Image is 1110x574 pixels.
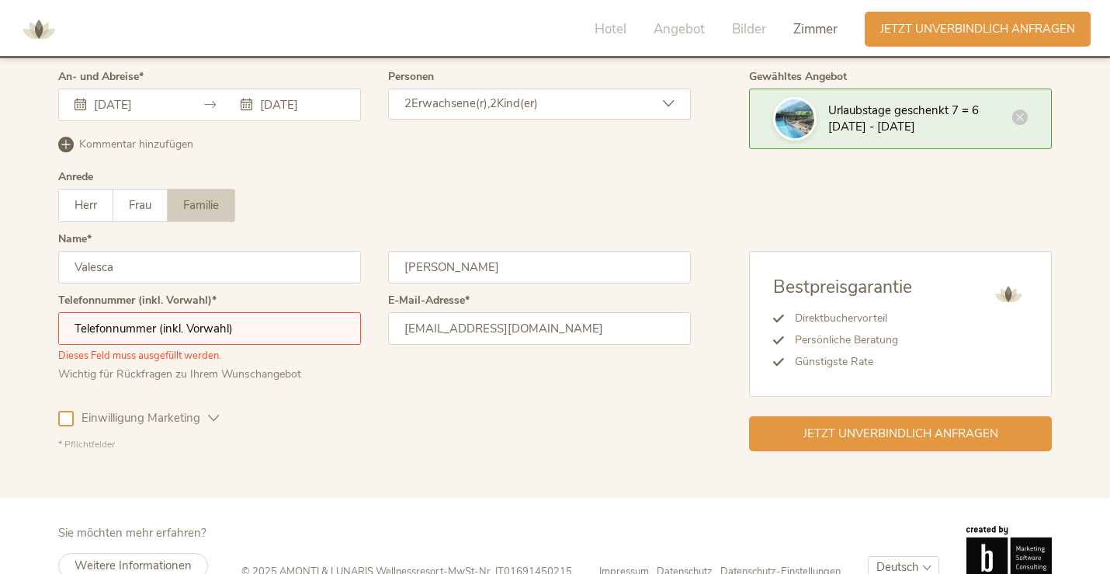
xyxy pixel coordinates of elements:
input: Telefonnummer (inkl. Vorwahl) [58,312,361,345]
label: Personen [388,71,434,82]
span: Kind(er) [497,96,538,111]
span: Urlaubstage geschenkt 7 = 6 [828,103,979,118]
span: Weitere Informationen [75,558,192,573]
input: E-Mail-Adresse [388,312,691,345]
div: Wichtig für Rückfragen zu Ihrem Wunschangebot [58,363,361,382]
span: Gewähltes Angebot [749,69,847,84]
input: Anreise [90,97,179,113]
span: Angebot [654,20,705,38]
img: AMONTI & LUNARIS Wellnessresort [989,275,1028,314]
li: Direktbuchervorteil [784,308,912,329]
input: Nachname [388,251,691,284]
span: Erwachsene(r), [411,96,490,111]
span: Zimmer [793,20,838,38]
span: Hotel [595,20,626,38]
span: Einwilligung Marketing [74,410,208,426]
a: AMONTI & LUNARIS Wellnessresort [16,23,62,34]
li: Günstigste Rate [784,351,912,373]
input: Abreise [256,97,345,113]
span: Familie [183,197,219,213]
img: Ihre unverbindliche Anfrage [775,99,814,138]
span: Jetzt unverbindlich anfragen [880,21,1075,37]
li: Persönliche Beratung [784,329,912,351]
label: Telefonnummer (inkl. Vorwahl) [58,295,217,306]
span: Kommentar hinzufügen [79,137,193,152]
span: 2 [490,96,497,111]
span: Herr [75,197,97,213]
div: Anrede [58,172,93,183]
span: Frau [129,197,151,213]
label: An- und Abreise [58,71,144,82]
span: Bestpreisgarantie [773,275,912,299]
div: * Pflichtfelder [58,438,691,451]
img: AMONTI & LUNARIS Wellnessresort [16,6,62,53]
span: Sie möchten mehr erfahren? [58,525,206,541]
input: Vorname [58,251,361,284]
span: 2 [404,96,411,111]
span: Bilder [732,20,766,38]
label: E-Mail-Adresse [388,295,470,306]
label: Name [58,234,92,245]
span: [DATE] - [DATE] [828,119,915,134]
span: Jetzt unverbindlich anfragen [803,426,998,442]
span: Dieses Feld muss ausgefüllt werden. [58,345,221,363]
